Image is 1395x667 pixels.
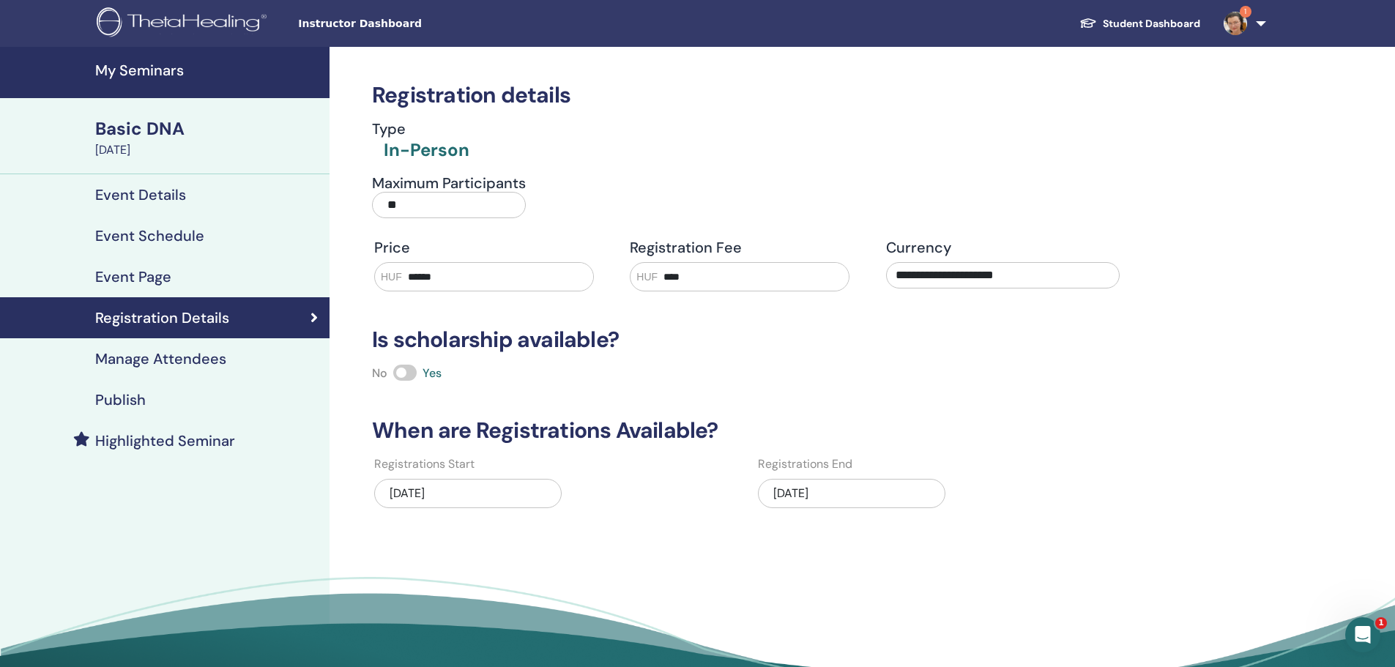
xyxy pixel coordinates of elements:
h4: Event Page [95,268,171,286]
span: Instructor Dashboard [298,16,518,31]
span: 1 [1240,6,1251,18]
img: graduation-cap-white.svg [1079,17,1097,29]
span: HUF [636,269,658,285]
h4: Registration Details [95,309,229,327]
h4: Currency [886,239,1120,256]
div: [DATE] [374,479,562,508]
input: Maximum Participants [372,192,526,218]
h3: Registration details [363,82,1131,108]
img: default.jpg [1224,12,1247,35]
div: Basic DNA [95,116,321,141]
label: Registrations End [758,455,852,473]
a: Basic DNA[DATE] [86,116,330,159]
h4: Manage Attendees [95,350,226,368]
span: 1 [1375,617,1387,629]
h4: Type [372,120,469,138]
span: Yes [423,365,442,381]
h4: Publish [95,391,146,409]
div: [DATE] [95,141,321,159]
h4: Maximum Participants [372,174,526,192]
h4: Highlighted Seminar [95,432,235,450]
h3: When are Registrations Available? [363,417,1131,444]
div: In-Person [384,138,469,163]
label: Registrations Start [374,455,475,473]
span: No [372,365,387,381]
a: Student Dashboard [1068,10,1212,37]
span: HUF [381,269,402,285]
iframe: Intercom live chat [1345,617,1380,652]
h4: My Seminars [95,62,321,79]
div: [DATE] [758,479,945,508]
h4: Event Details [95,186,186,204]
h4: Event Schedule [95,227,204,245]
h4: Price [374,239,608,256]
h3: Is scholarship available? [363,327,1131,353]
h4: Registration Fee [630,239,863,256]
img: logo.png [97,7,272,40]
